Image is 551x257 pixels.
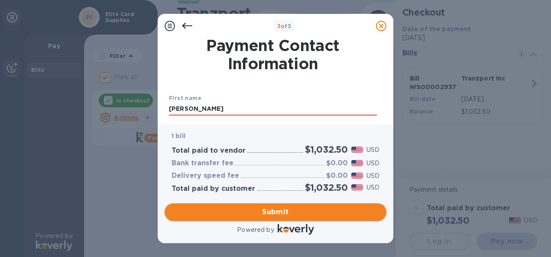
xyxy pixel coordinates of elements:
h3: $0.00 [326,159,348,167]
img: USD [351,173,363,179]
p: USD [366,145,379,154]
h3: Total paid to vendor [172,147,246,155]
p: USD [366,159,379,168]
h2: $1,032.50 [305,182,348,193]
p: USD [366,171,379,180]
h3: Bank transfer fee [172,159,233,167]
h3: Total paid by customer [172,185,255,193]
b: of 3 [277,23,292,29]
p: First name is a required field [169,117,377,127]
p: USD [366,183,379,192]
span: Submit [172,207,379,217]
b: 1 bill [172,132,185,139]
h3: Delivery speed fee [172,172,239,180]
h3: $0.00 [326,172,348,180]
button: Submit [165,203,386,221]
img: USD [351,184,363,190]
img: USD [351,160,363,166]
span: 3 [277,23,281,29]
img: Logo [278,224,314,235]
h2: $1,032.50 [305,144,348,155]
h1: Payment Contact Information [169,36,377,73]
p: Powered by [237,225,274,235]
b: First name [169,95,201,101]
img: USD [351,147,363,153]
input: Enter your first name [169,103,377,116]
